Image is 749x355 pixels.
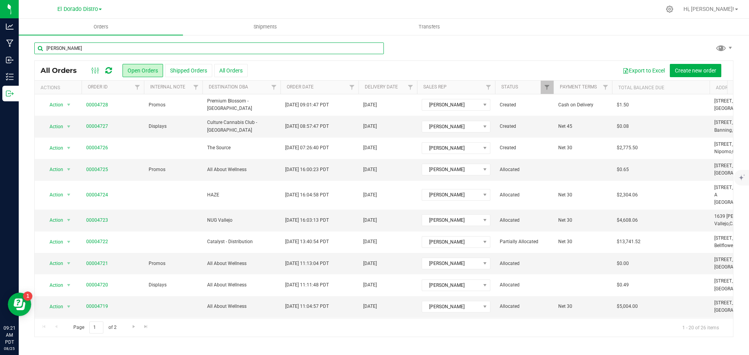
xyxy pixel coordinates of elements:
span: Culture Cannabis Club - [GEOGRAPHIC_DATA] [207,119,276,134]
span: $5,004.00 [617,303,638,310]
span: HAZE [207,191,276,199]
th: Total Balance Due [612,81,710,94]
a: Filter [268,81,280,94]
span: select [64,164,74,175]
span: NUG Vallejo [207,217,276,224]
span: [PERSON_NAME] [422,164,480,175]
span: select [64,258,74,269]
span: Net 30 [558,238,607,245]
span: Allocated [500,260,549,267]
button: Shipped Orders [165,64,212,77]
span: Action [43,280,64,291]
input: 1 [89,321,103,334]
div: Manage settings [665,5,674,13]
span: $0.65 [617,166,629,173]
p: 08/25 [4,346,15,351]
a: 00004727 [86,123,108,130]
span: Orders [83,23,119,30]
a: Filter [190,81,202,94]
span: select [64,121,74,132]
span: Created [500,123,549,130]
button: Export to Excel [618,64,670,77]
span: Cash on Delivery [558,101,607,109]
span: [PERSON_NAME] [422,121,480,132]
span: $2,304.06 [617,191,638,199]
span: [DATE] 07:26:40 PDT [285,144,329,152]
a: 00004719 [86,303,108,310]
inline-svg: Manufacturing [6,39,14,47]
a: Internal Note [150,84,185,90]
span: Action [43,189,64,200]
span: [PERSON_NAME] [422,237,480,247]
span: [DATE] 11:13:04 PDT [285,260,329,267]
span: [PERSON_NAME] [422,143,480,154]
a: Filter [131,81,144,94]
span: Transfers [408,23,451,30]
span: select [64,215,74,226]
span: [DATE] 09:01:47 PDT [285,101,329,109]
span: [DATE] [363,123,377,130]
a: Go to the last page [140,321,152,332]
span: $1.50 [617,101,629,109]
span: 1 - 20 of 26 items [676,321,725,333]
a: Sales Rep [423,84,447,90]
span: Allocated [500,166,549,173]
span: Allocated [500,217,549,224]
span: select [64,143,74,154]
a: 00004728 [86,101,108,109]
span: Create new order [675,67,716,74]
span: [PERSON_NAME] [422,280,480,291]
inline-svg: Analytics [6,23,14,30]
span: [DATE] 16:00:23 PDT [285,166,329,173]
span: [DATE] 08:57:47 PDT [285,123,329,130]
span: Nipomo, [714,149,732,154]
span: Created [500,101,549,109]
span: select [64,280,74,291]
span: [PERSON_NAME] [422,189,480,200]
span: [DATE] 16:03:13 PDT [285,217,329,224]
span: All About Wellness [207,303,276,310]
a: 00004723 [86,217,108,224]
a: Payment Terms [560,84,597,90]
span: select [64,301,74,312]
span: select [64,99,74,110]
span: Allocated [500,281,549,289]
span: Net 30 [558,303,607,310]
a: Filter [346,81,359,94]
div: Actions [41,85,78,90]
a: Filter [599,81,612,94]
span: CA [733,127,739,133]
span: [PERSON_NAME] [422,99,480,110]
button: Create new order [670,64,721,77]
span: All About Wellness [207,281,276,289]
span: All About Wellness [207,166,276,173]
a: Transfers [347,19,511,35]
span: $0.08 [617,123,629,130]
span: Allocated [500,303,549,310]
button: Open Orders [122,64,163,77]
span: Action [43,99,64,110]
span: The Source [207,144,276,152]
a: Destination DBA [209,84,248,90]
span: Bellflower, [714,243,735,248]
span: Net 45 [558,123,607,130]
span: Net 30 [558,191,607,199]
a: Orders [19,19,183,35]
inline-svg: Inbound [6,56,14,64]
span: Net 30 [558,217,607,224]
a: Go to the next page [128,321,139,332]
iframe: Resource center [8,293,31,316]
span: [DATE] 11:11:48 PDT [285,281,329,289]
span: Hi, [PERSON_NAME]! [683,6,734,12]
span: [DATE] [363,166,377,173]
button: All Orders [214,64,248,77]
span: [DATE] [363,101,377,109]
a: Filter [482,81,495,94]
span: Action [43,121,64,132]
span: select [64,189,74,200]
span: [DATE] [363,281,377,289]
span: [PERSON_NAME] [422,301,480,312]
a: Status [501,84,518,90]
a: Filter [541,81,554,94]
